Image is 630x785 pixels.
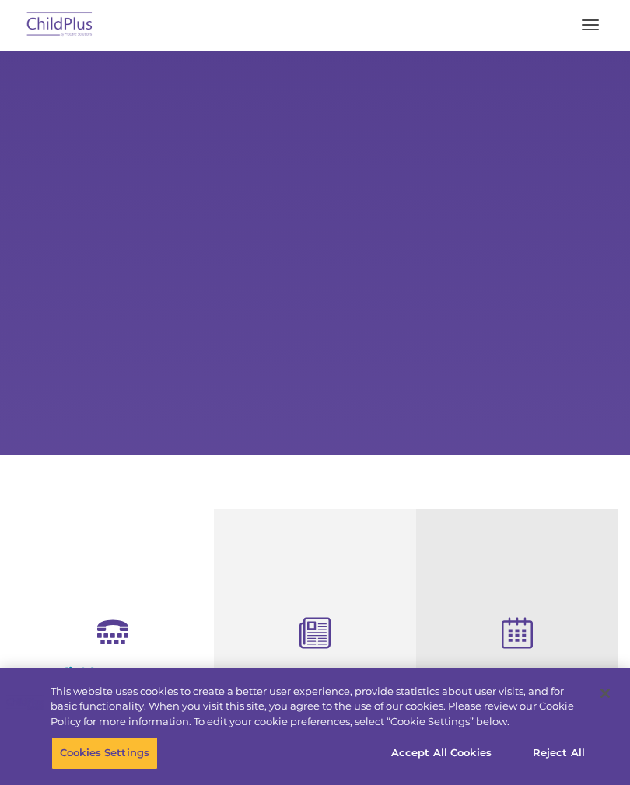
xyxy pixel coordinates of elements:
img: ChildPlus by Procare Solutions [23,7,96,44]
button: Cookies Settings [51,737,158,769]
h4: Reliable Customer Support [23,665,202,699]
h4: Free Regional Meetings [428,667,607,684]
div: This website uses cookies to create a better user experience, provide statistics about user visit... [51,684,586,730]
button: Accept All Cookies [383,737,500,769]
h4: Child Development Assessments in ChildPlus [226,667,404,718]
button: Close [588,676,622,710]
button: Reject All [510,737,607,769]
